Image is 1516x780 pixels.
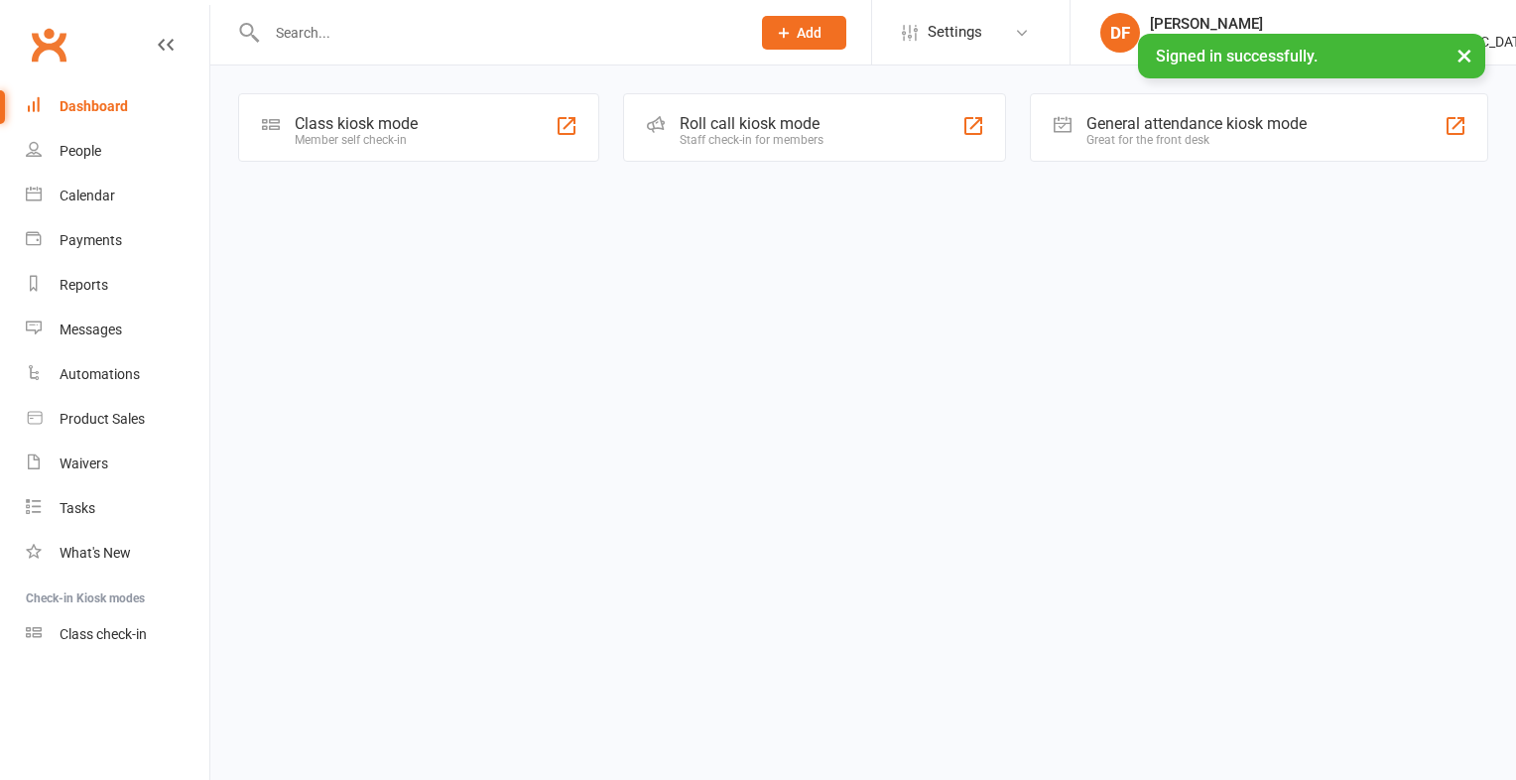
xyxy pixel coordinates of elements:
input: Search... [261,19,736,47]
div: What's New [60,545,131,561]
a: What's New [26,531,209,576]
div: Product Sales [60,411,145,427]
a: People [26,129,209,174]
button: × [1447,34,1482,76]
div: Reports [60,277,108,293]
div: Dashboard [60,98,128,114]
div: People [60,143,101,159]
a: Dashboard [26,84,209,129]
span: Settings [928,10,982,55]
div: Roll call kiosk mode [680,114,823,133]
div: Class kiosk mode [295,114,418,133]
a: Calendar [26,174,209,218]
div: General attendance kiosk mode [1086,114,1307,133]
div: Calendar [60,188,115,203]
a: Product Sales [26,397,209,442]
div: Automations [60,366,140,382]
div: Tasks [60,500,95,516]
div: Messages [60,322,122,337]
button: Add [762,16,846,50]
span: Signed in successfully. [1156,47,1318,65]
a: Messages [26,308,209,352]
a: Tasks [26,486,209,531]
a: Payments [26,218,209,263]
div: Great for the front desk [1086,133,1307,147]
a: Reports [26,263,209,308]
div: DF [1100,13,1140,53]
a: Automations [26,352,209,397]
a: Waivers [26,442,209,486]
div: Staff check-in for members [680,133,823,147]
div: Waivers [60,455,108,471]
div: Payments [60,232,122,248]
div: Class check-in [60,626,147,642]
div: Member self check-in [295,133,418,147]
span: Add [797,25,821,41]
a: Clubworx [24,20,73,69]
a: Class kiosk mode [26,612,209,657]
